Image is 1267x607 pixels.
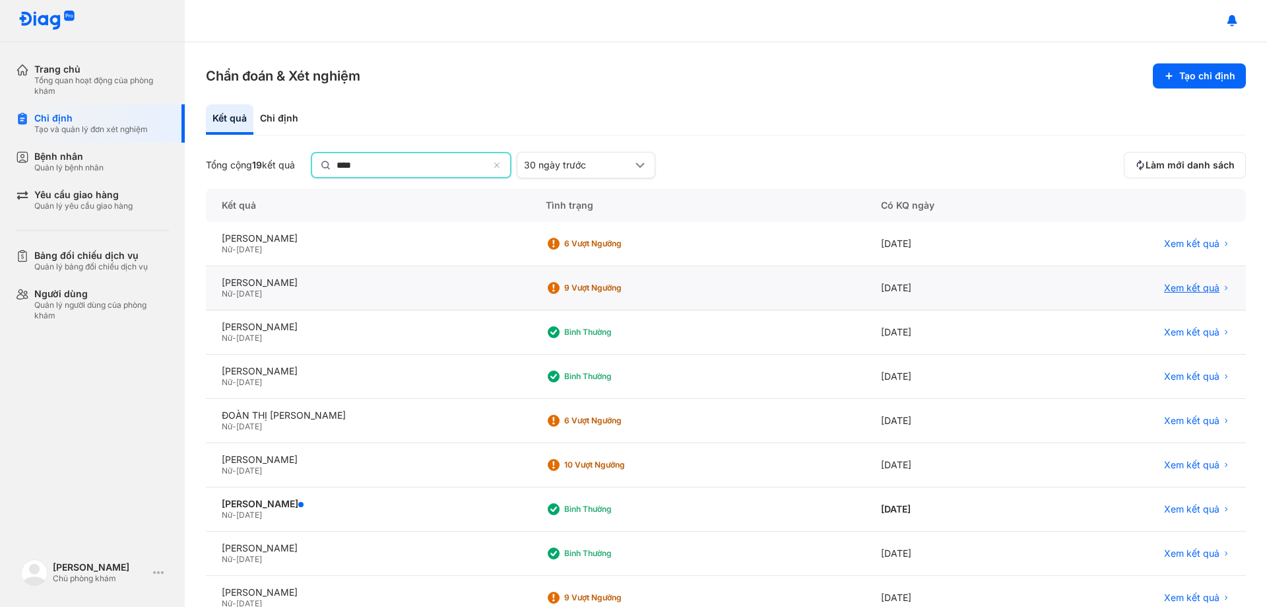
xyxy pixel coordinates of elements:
div: [DATE] [865,532,1043,576]
button: Làm mới danh sách [1124,152,1246,178]
div: Chủ phòng khám [53,573,148,584]
img: logo [18,11,75,31]
span: Xem kết quả [1164,459,1219,471]
span: [DATE] [236,466,262,476]
span: - [232,554,236,564]
div: [PERSON_NAME] [222,321,514,333]
span: - [232,289,236,299]
div: Có KQ ngày [865,189,1043,222]
div: Kết quả [206,189,530,222]
div: Trang chủ [34,63,169,75]
div: Người dùng [34,288,169,300]
div: 30 ngày trước [524,159,632,171]
span: - [232,466,236,476]
div: 6 Vượt ngưỡng [564,415,670,426]
span: Nữ [222,466,232,476]
span: - [232,333,236,343]
span: Nữ [222,289,232,299]
div: Yêu cầu giao hàng [34,189,133,201]
span: Nữ [222,377,232,387]
div: [DATE] [865,399,1043,443]
div: Bình thường [564,504,670,515]
div: Quản lý bệnh nhân [34,162,104,173]
span: Nữ [222,244,232,254]
span: Làm mới danh sách [1146,159,1235,171]
div: ĐOÀN THỊ [PERSON_NAME] [222,410,514,421]
span: Xem kết quả [1164,371,1219,382]
span: Xem kết quả [1164,592,1219,604]
img: logo [21,559,48,586]
div: 6 Vượt ngưỡng [564,238,670,249]
div: [DATE] [865,266,1043,310]
div: Bình thường [564,371,670,382]
div: Quản lý bảng đối chiếu dịch vụ [34,262,148,272]
span: [DATE] [236,377,262,387]
span: - [232,244,236,254]
span: - [232,421,236,431]
span: Xem kết quả [1164,548,1219,559]
div: Chỉ định [253,104,305,135]
div: [DATE] [865,487,1043,532]
div: 9 Vượt ngưỡng [564,592,670,603]
span: Nữ [222,554,232,564]
div: Bình thường [564,548,670,559]
div: [DATE] [865,222,1043,266]
div: [PERSON_NAME] [222,587,514,598]
span: 19 [252,159,262,170]
div: Tổng quan hoạt động của phòng khám [34,75,169,96]
span: [DATE] [236,510,262,520]
span: Nữ [222,421,232,431]
span: [DATE] [236,333,262,343]
span: Xem kết quả [1164,415,1219,427]
div: Tạo và quản lý đơn xét nghiệm [34,124,148,135]
div: [PERSON_NAME] [222,454,514,466]
div: [PERSON_NAME] [222,498,514,510]
div: [PERSON_NAME] [53,561,148,573]
div: Bình thường [564,327,670,338]
span: [DATE] [236,244,262,254]
div: [PERSON_NAME] [222,365,514,377]
span: Nữ [222,510,232,520]
div: 10 Vượt ngưỡng [564,460,670,470]
div: [DATE] [865,355,1043,399]
span: Nữ [222,333,232,343]
div: Bảng đối chiếu dịch vụ [34,250,148,262]
div: 9 Vượt ngưỡng [564,283,670,293]
div: [PERSON_NAME] [222,277,514,289]
span: - [232,510,236,520]
span: Xem kết quả [1164,503,1219,515]
button: Tạo chỉ định [1153,63,1246,89]
div: [PERSON_NAME] [222,542,514,554]
span: [DATE] [236,421,262,431]
div: [DATE] [865,443,1043,487]
div: Kết quả [206,104,253,135]
div: Quản lý yêu cầu giao hàng [34,201,133,211]
div: Chỉ định [34,112,148,124]
span: Xem kết quả [1164,238,1219,250]
div: Tình trạng [530,189,865,222]
span: - [232,377,236,387]
span: Xem kết quả [1164,282,1219,294]
span: Xem kết quả [1164,326,1219,338]
div: Tổng cộng kết quả [206,159,295,171]
div: [PERSON_NAME] [222,232,514,244]
span: [DATE] [236,554,262,564]
span: [DATE] [236,289,262,299]
h3: Chẩn đoán & Xét nghiệm [206,67,360,85]
div: Bệnh nhân [34,151,104,162]
div: Quản lý người dùng của phòng khám [34,300,169,321]
div: [DATE] [865,310,1043,355]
